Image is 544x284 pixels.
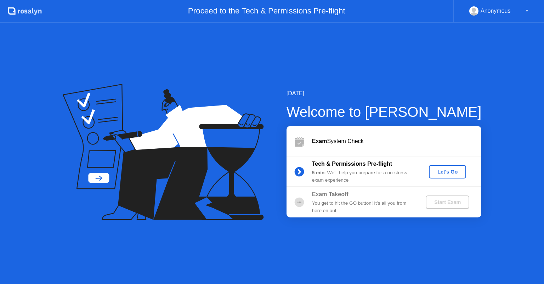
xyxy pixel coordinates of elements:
[312,170,325,175] b: 5 min
[312,137,481,146] div: System Check
[312,191,348,197] b: Exam Takeoff
[287,101,482,123] div: Welcome to [PERSON_NAME]
[312,138,327,144] b: Exam
[429,199,466,205] div: Start Exam
[426,195,469,209] button: Start Exam
[312,200,414,214] div: You get to hit the GO button! It’s all you from here on out
[481,6,511,16] div: Anonymous
[312,161,392,167] b: Tech & Permissions Pre-flight
[432,169,463,175] div: Let's Go
[525,6,529,16] div: ▼
[312,169,414,184] div: : We’ll help you prepare for a no-stress exam experience
[429,165,466,178] button: Let's Go
[287,89,482,98] div: [DATE]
